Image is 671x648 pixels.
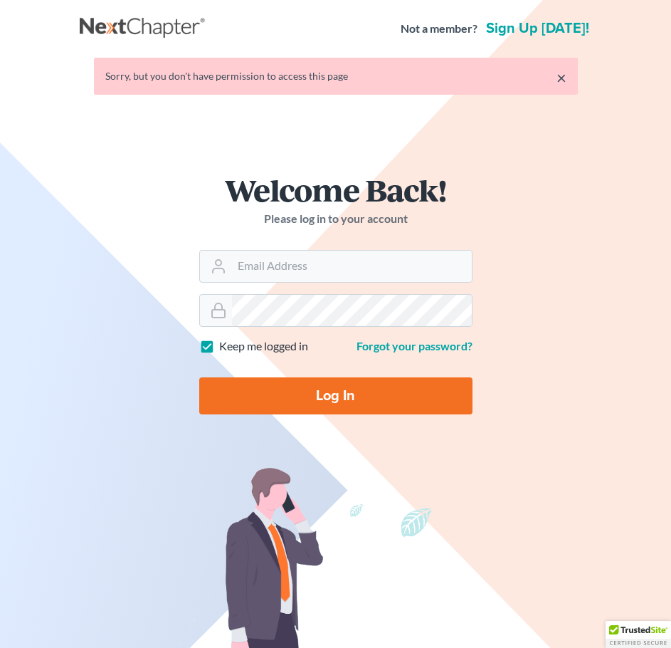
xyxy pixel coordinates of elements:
[232,251,472,282] input: Email Address
[606,621,671,648] div: TrustedSite Certified
[105,69,566,83] div: Sorry, but you don't have permission to access this page
[556,69,566,86] a: ×
[483,21,592,36] a: Sign up [DATE]!
[199,211,472,227] p: Please log in to your account
[401,21,477,37] strong: Not a member?
[219,338,308,355] label: Keep me logged in
[199,377,472,414] input: Log In
[356,339,472,352] a: Forgot your password?
[199,174,472,205] h1: Welcome Back!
